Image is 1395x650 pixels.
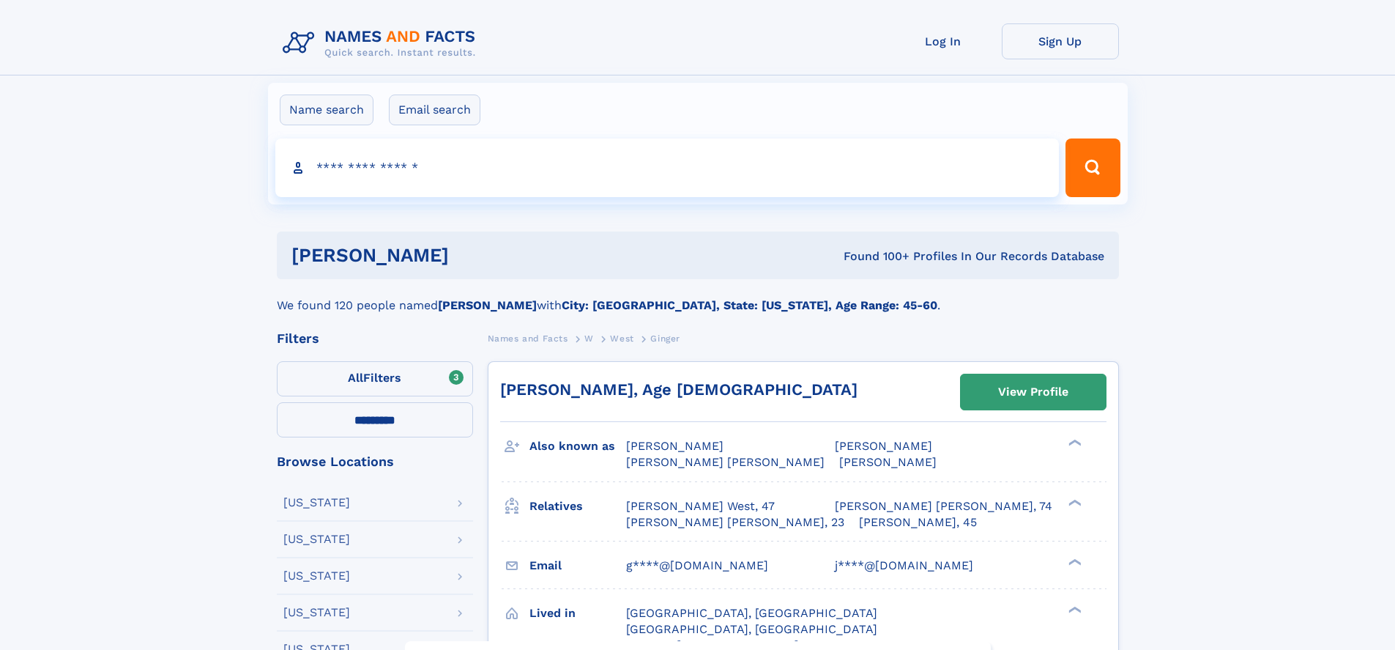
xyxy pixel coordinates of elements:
[529,494,626,519] h3: Relatives
[291,246,647,265] h1: [PERSON_NAME]
[283,607,350,618] div: [US_STATE]
[835,498,1052,514] a: [PERSON_NAME] [PERSON_NAME], 74
[626,606,877,620] span: [GEOGRAPHIC_DATA], [GEOGRAPHIC_DATA]
[584,329,594,347] a: W
[626,622,877,636] span: [GEOGRAPHIC_DATA], [GEOGRAPHIC_DATA]
[646,248,1104,265] div: Found 100+ Profiles In Our Records Database
[626,498,775,514] a: [PERSON_NAME] West, 47
[961,374,1106,410] a: View Profile
[438,298,537,312] b: [PERSON_NAME]
[277,361,473,396] label: Filters
[283,497,350,509] div: [US_STATE]
[626,514,844,531] a: [PERSON_NAME] [PERSON_NAME], 23
[277,23,488,63] img: Logo Names and Facts
[348,371,363,385] span: All
[562,298,937,312] b: City: [GEOGRAPHIC_DATA], State: [US_STATE], Age Range: 45-60
[389,95,480,125] label: Email search
[885,23,1002,59] a: Log In
[610,329,633,347] a: West
[626,439,723,453] span: [PERSON_NAME]
[1065,605,1082,614] div: ❯
[1002,23,1119,59] a: Sign Up
[1065,557,1082,566] div: ❯
[998,375,1068,409] div: View Profile
[529,601,626,626] h3: Lived in
[277,332,473,345] div: Filters
[280,95,373,125] label: Name search
[1065,139,1120,197] button: Search Button
[650,333,680,344] span: Ginger
[277,279,1119,314] div: We found 120 people named with .
[500,380,858,399] a: [PERSON_NAME], Age [DEMOGRAPHIC_DATA]
[275,139,1060,197] input: search input
[1065,438,1082,448] div: ❯
[529,434,626,459] h3: Also known as
[859,514,977,531] a: [PERSON_NAME], 45
[283,533,350,545] div: [US_STATE]
[839,455,937,469] span: [PERSON_NAME]
[529,553,626,578] h3: Email
[277,455,473,468] div: Browse Locations
[626,455,825,469] span: [PERSON_NAME] [PERSON_NAME]
[1065,498,1082,507] div: ❯
[610,333,633,344] span: West
[835,439,932,453] span: [PERSON_NAME]
[283,570,350,582] div: [US_STATE]
[584,333,594,344] span: W
[488,329,568,347] a: Names and Facts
